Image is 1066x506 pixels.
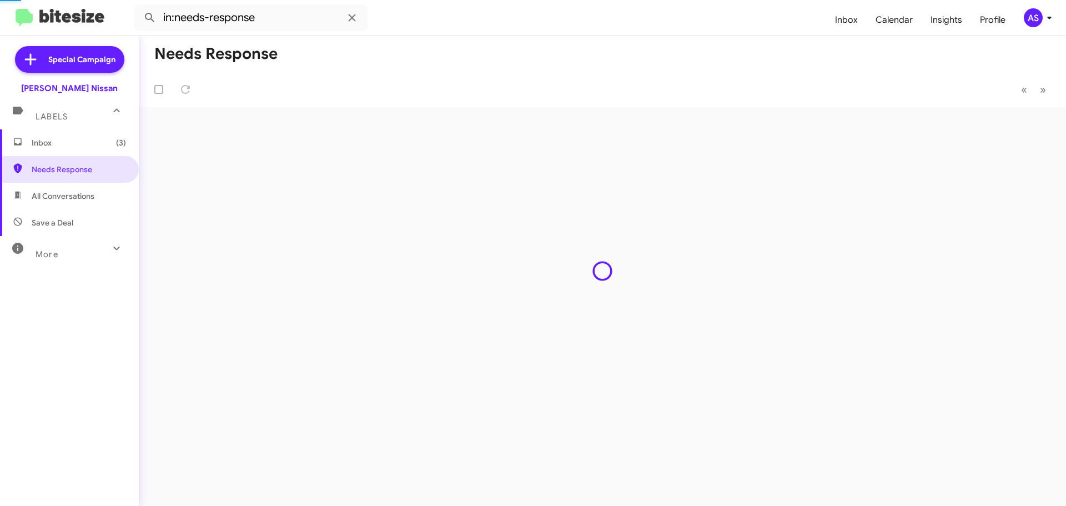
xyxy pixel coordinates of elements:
input: Search [134,4,368,31]
button: AS [1014,8,1054,27]
span: Labels [36,112,68,122]
span: More [36,249,58,259]
h1: Needs Response [154,45,278,63]
nav: Page navigation example [1015,78,1053,101]
a: Insights [922,4,971,36]
a: Profile [971,4,1014,36]
div: AS [1024,8,1043,27]
a: Calendar [867,4,922,36]
span: Save a Deal [32,217,73,228]
span: Needs Response [32,164,126,175]
button: Next [1033,78,1053,101]
button: Previous [1014,78,1034,101]
span: All Conversations [32,191,94,202]
span: Special Campaign [48,54,115,65]
span: Inbox [32,137,126,148]
a: Inbox [826,4,867,36]
a: Special Campaign [15,46,124,73]
span: (3) [116,137,126,148]
span: « [1021,83,1027,97]
span: » [1040,83,1046,97]
div: [PERSON_NAME] Nissan [21,83,118,94]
